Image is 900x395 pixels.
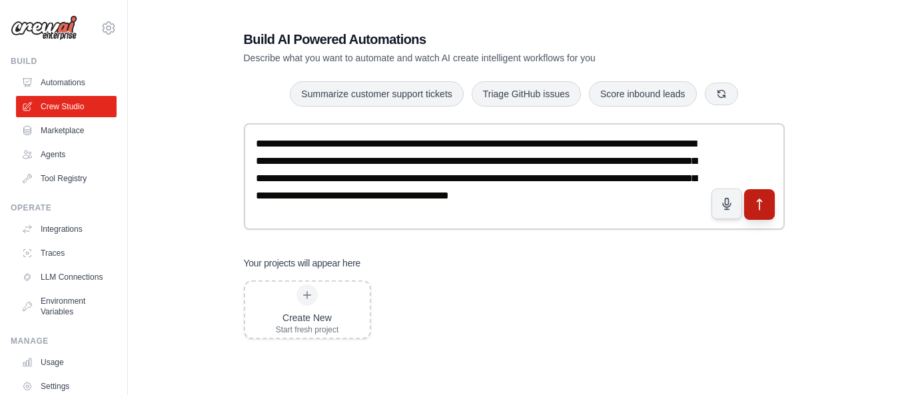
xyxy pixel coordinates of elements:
[11,56,117,67] div: Build
[16,352,117,373] a: Usage
[16,96,117,117] a: Crew Studio
[16,120,117,141] a: Marketplace
[16,290,117,322] a: Environment Variables
[472,81,581,107] button: Triage GitHub issues
[290,81,463,107] button: Summarize customer support tickets
[244,51,691,65] p: Describe what you want to automate and watch AI create intelligent workflows for you
[16,218,117,240] a: Integrations
[276,324,339,335] div: Start fresh project
[11,202,117,213] div: Operate
[16,168,117,189] a: Tool Registry
[244,30,691,49] h1: Build AI Powered Automations
[16,266,117,288] a: LLM Connections
[16,144,117,165] a: Agents
[244,256,361,270] h3: Your projects will appear here
[16,72,117,93] a: Automations
[16,242,117,264] a: Traces
[11,336,117,346] div: Manage
[11,15,77,41] img: Logo
[705,83,738,105] button: Get new suggestions
[276,311,339,324] div: Create New
[711,189,742,219] button: Click to speak your automation idea
[833,331,900,395] iframe: Chat Widget
[589,81,697,107] button: Score inbound leads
